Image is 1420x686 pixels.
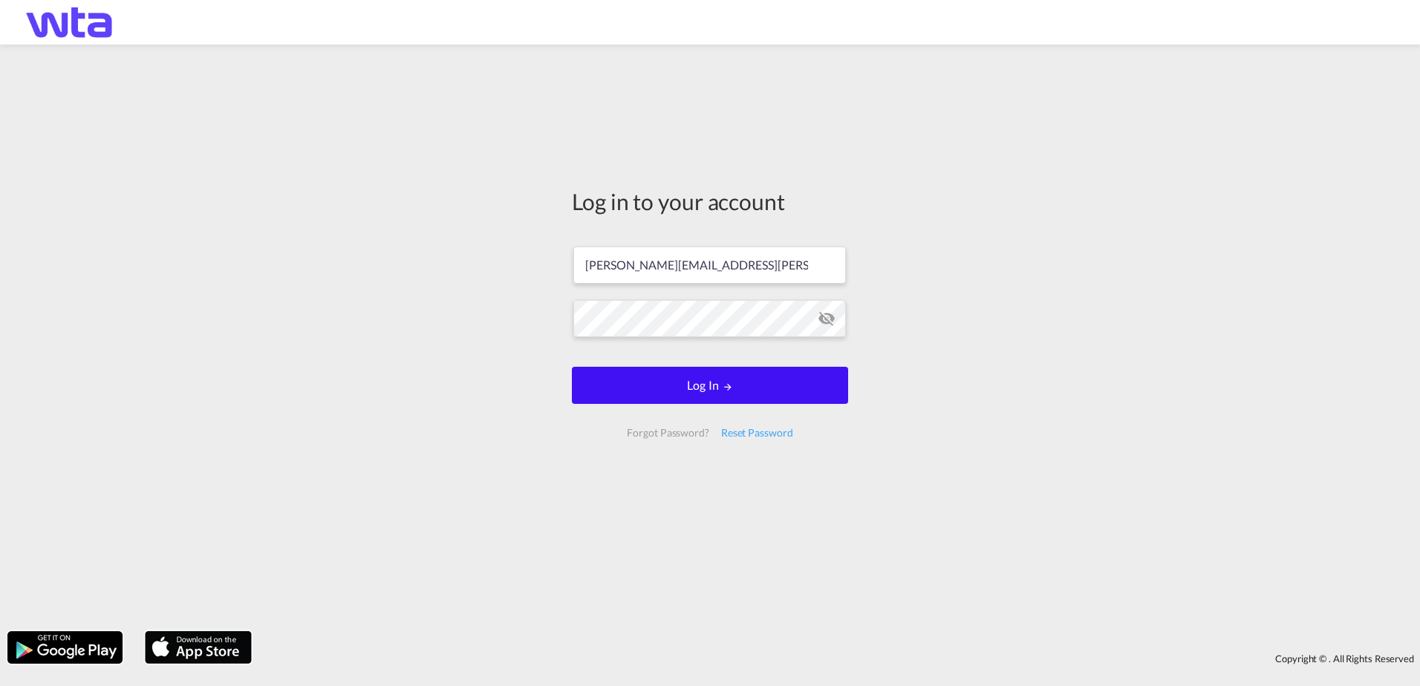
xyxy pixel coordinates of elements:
div: Forgot Password? [621,419,714,446]
div: Copyright © . All Rights Reserved [259,646,1420,671]
div: Log in to your account [572,186,848,217]
input: Enter email/phone number [573,246,846,284]
div: Reset Password [715,419,799,446]
md-icon: icon-eye-off [818,310,836,327]
img: apple.png [143,630,253,665]
img: google.png [6,630,124,665]
button: LOGIN [572,367,848,404]
img: bf843820205c11f09835497521dffd49.png [22,6,123,39]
